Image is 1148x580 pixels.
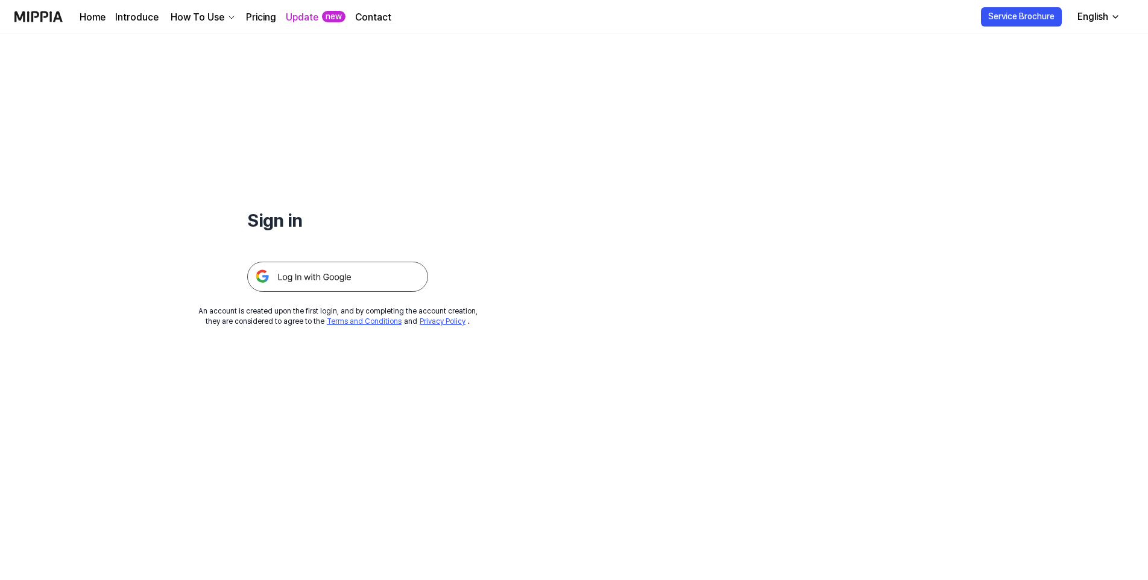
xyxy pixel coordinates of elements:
div: An account is created upon the first login, and by completing the account creation, they are cons... [198,306,478,327]
a: Pricing [246,10,276,25]
a: Update [286,10,318,25]
button: Service Brochure [981,7,1062,27]
a: Contact [355,10,391,25]
div: How To Use [168,10,227,25]
h1: Sign in [247,207,428,233]
div: English [1075,10,1111,24]
button: English [1068,5,1127,29]
a: Terms and Conditions [327,317,402,326]
a: Privacy Policy [420,317,465,326]
div: new [322,11,345,23]
img: 구글 로그인 버튼 [247,262,428,292]
a: Introduce [115,10,159,25]
button: How To Use [168,10,236,25]
a: Home [80,10,106,25]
